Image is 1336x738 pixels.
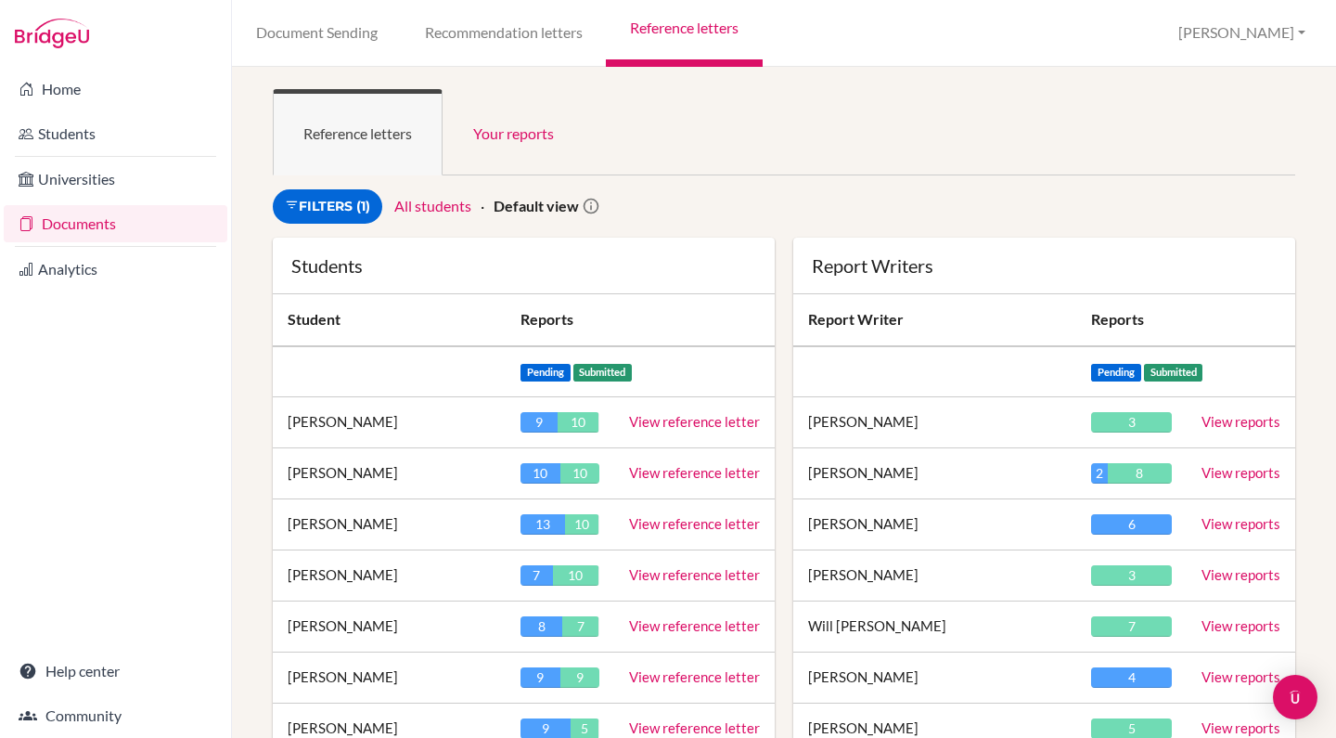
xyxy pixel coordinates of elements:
[553,565,598,586] div: 10
[506,294,775,346] th: Reports
[15,19,89,48] img: Bridge-U
[560,667,600,688] div: 9
[4,697,227,734] a: Community
[1091,364,1141,382] span: Pending
[273,550,506,602] td: [PERSON_NAME]
[629,464,760,481] a: View reference letter
[562,616,598,637] div: 7
[4,653,227,690] a: Help center
[793,550,1076,602] td: [PERSON_NAME]
[793,448,1076,499] td: [PERSON_NAME]
[443,89,584,175] a: Your reports
[793,653,1076,704] td: [PERSON_NAME]
[565,514,599,535] div: 10
[1201,617,1280,634] a: View reports
[4,71,227,108] a: Home
[1091,463,1107,484] div: 2
[1201,566,1280,583] a: View reports
[1091,565,1172,586] div: 3
[273,397,506,448] td: [PERSON_NAME]
[629,668,760,685] a: View reference letter
[1108,463,1172,484] div: 8
[394,197,471,214] a: All students
[1091,616,1172,637] div: 7
[4,161,227,198] a: Universities
[520,412,558,433] div: 9
[1091,667,1172,688] div: 4
[1170,16,1314,50] button: [PERSON_NAME]
[1201,413,1280,430] a: View reports
[520,616,562,637] div: 8
[1201,719,1280,736] a: View reports
[273,602,506,653] td: [PERSON_NAME]
[558,412,598,433] div: 10
[273,653,506,704] td: [PERSON_NAME]
[812,256,1277,275] div: Report Writers
[629,566,760,583] a: View reference letter
[291,256,756,275] div: Students
[560,463,600,484] div: 10
[273,189,382,224] a: Filters (1)
[1273,675,1317,719] div: Open Intercom Messenger
[573,364,633,382] span: Submitted
[629,413,760,430] a: View reference letter
[4,205,227,242] a: Documents
[520,667,560,688] div: 9
[1201,515,1280,532] a: View reports
[1076,294,1187,346] th: Reports
[1201,668,1280,685] a: View reports
[793,294,1076,346] th: Report Writer
[629,719,760,736] a: View reference letter
[793,499,1076,550] td: [PERSON_NAME]
[1201,464,1280,481] a: View reports
[520,565,553,586] div: 7
[629,515,760,532] a: View reference letter
[1091,412,1172,433] div: 3
[4,251,227,288] a: Analytics
[273,499,506,550] td: [PERSON_NAME]
[793,602,1076,653] td: Will [PERSON_NAME]
[1144,364,1203,382] span: Submitted
[4,115,227,152] a: Students
[520,514,565,535] div: 13
[793,397,1076,448] td: [PERSON_NAME]
[273,448,506,499] td: [PERSON_NAME]
[494,197,579,214] strong: Default view
[520,364,571,382] span: Pending
[629,617,760,634] a: View reference letter
[273,294,506,346] th: Student
[520,463,560,484] div: 10
[1091,514,1172,535] div: 6
[273,89,443,175] a: Reference letters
